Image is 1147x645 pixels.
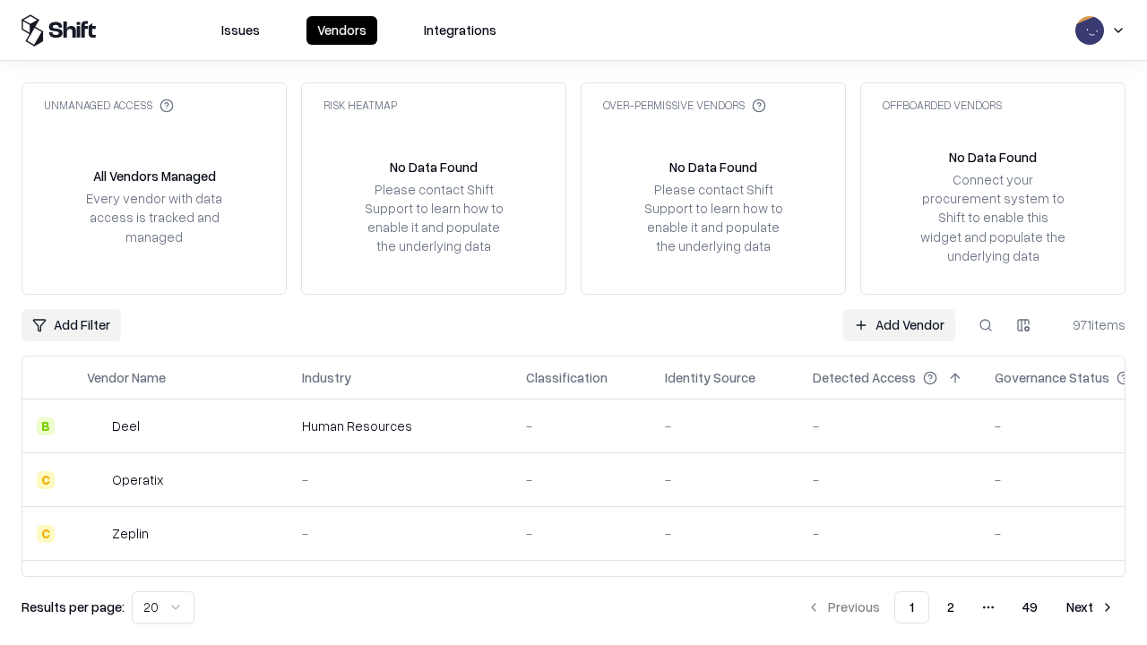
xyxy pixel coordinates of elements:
[669,158,757,176] div: No Data Found
[44,98,174,113] div: Unmanaged Access
[526,417,636,435] div: -
[22,598,125,616] p: Results per page:
[112,524,149,543] div: Zeplin
[1054,315,1125,334] div: 971 items
[87,525,105,543] img: Zeplin
[112,470,163,489] div: Operatix
[22,309,121,341] button: Add Filter
[813,368,916,387] div: Detected Access
[665,368,755,387] div: Identity Source
[93,167,216,185] div: All Vendors Managed
[302,470,497,489] div: -
[87,417,105,435] img: Deel
[87,471,105,489] img: Operatix
[37,417,55,435] div: B
[87,368,166,387] div: Vendor Name
[80,189,229,245] div: Every vendor with data access is tracked and managed
[894,591,929,623] button: 1
[665,470,784,489] div: -
[949,148,1037,167] div: No Data Found
[995,368,1109,387] div: Governance Status
[37,471,55,489] div: C
[302,524,497,543] div: -
[813,470,966,489] div: -
[813,524,966,543] div: -
[796,591,1125,623] nav: pagination
[843,309,955,341] a: Add Vendor
[526,470,636,489] div: -
[665,417,784,435] div: -
[603,98,766,113] div: Over-Permissive Vendors
[933,591,969,623] button: 2
[359,180,508,256] div: Please contact Shift Support to learn how to enable it and populate the underlying data
[526,524,636,543] div: -
[1008,591,1052,623] button: 49
[302,417,497,435] div: Human Resources
[306,16,377,45] button: Vendors
[390,158,478,176] div: No Data Found
[211,16,271,45] button: Issues
[413,16,507,45] button: Integrations
[112,417,140,435] div: Deel
[526,368,608,387] div: Classification
[302,368,351,387] div: Industry
[639,180,788,256] div: Please contact Shift Support to learn how to enable it and populate the underlying data
[1056,591,1125,623] button: Next
[37,525,55,543] div: C
[813,417,966,435] div: -
[323,98,397,113] div: Risk Heatmap
[883,98,1002,113] div: Offboarded Vendors
[918,170,1067,265] div: Connect your procurement system to Shift to enable this widget and populate the underlying data
[665,524,784,543] div: -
